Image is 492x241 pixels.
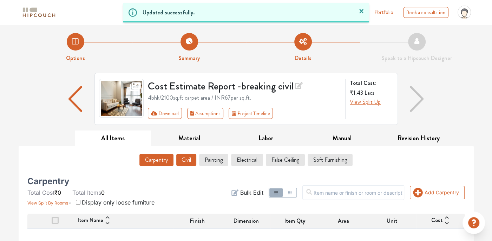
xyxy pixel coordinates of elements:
[78,216,103,226] span: Item Name
[229,108,273,119] button: Project Timeline
[148,108,182,119] button: Download
[308,154,353,166] button: Soft Furnishing
[27,189,54,196] span: Total Cost
[66,54,85,62] strong: Options
[190,217,205,225] span: Finish
[72,189,101,196] span: Total Items
[381,54,452,62] strong: Speak to a Hipcouch Designer
[54,189,61,196] span: ₹0
[27,197,72,207] button: View Split By Rooms
[304,130,380,146] button: Manual
[350,89,363,97] span: ₹1.43
[82,199,155,206] span: Display only loose furniture
[410,186,465,199] button: Add Carpentry
[27,179,69,184] h5: Carpentry
[410,86,424,112] img: arrow right
[176,154,196,166] button: Civil
[380,130,457,146] button: Revision History
[187,108,224,119] button: Assumptions
[99,79,144,118] img: gallery
[231,154,263,166] button: Electrical
[337,217,349,225] span: Area
[350,79,392,87] strong: Total Cost:
[387,217,397,225] span: Unit
[350,98,381,106] button: View Split Up
[72,188,105,197] li: 0
[148,108,278,119] div: First group
[365,89,374,97] span: Lacs
[148,79,341,92] h3: Cost Estimate Report - breaking civil
[75,130,151,146] button: All Items
[240,188,263,197] span: Bulk Edit
[284,217,305,225] span: Item Qty
[199,154,228,166] button: Painting
[231,188,263,197] button: Bulk Edit
[302,185,404,200] input: Item name or finish or room or description
[27,200,68,206] span: View Split By Rooms
[178,54,200,62] strong: Summary
[295,54,311,62] strong: Details
[148,94,341,102] div: 4bhk / 2100 sq.ft carpet area / INR 67 per sq.ft.
[139,154,173,166] button: Carpentry
[148,108,341,119] div: Toolbar with button groups
[431,216,442,226] span: Cost
[143,7,195,18] span: Updated successfully.
[228,130,304,146] button: Labor
[151,130,228,146] button: Material
[233,217,258,225] span: Dimension
[68,86,83,112] img: arrow left
[266,154,305,166] button: False Ceiling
